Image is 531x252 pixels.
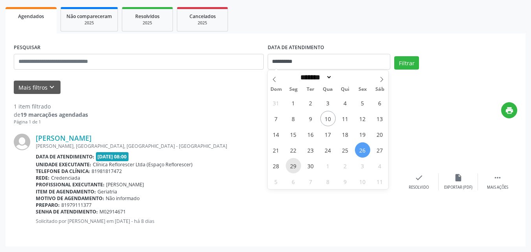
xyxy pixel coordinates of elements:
span: Ter [302,87,319,92]
b: Telefone da clínica: [36,168,90,175]
span: Setembro 14, 2025 [268,127,284,142]
span: Outubro 3, 2025 [355,158,370,173]
span: Outubro 6, 2025 [286,174,301,189]
span: M02914671 [99,208,126,215]
p: Solicitado por [PERSON_NAME] em [DATE] - há 8 dias [36,218,399,224]
span: Seg [285,87,302,92]
label: PESQUISAR [14,42,40,54]
span: Setembro 10, 2025 [320,111,336,126]
span: Outubro 7, 2025 [303,174,318,189]
span: Setembro 2, 2025 [303,95,318,110]
span: Setembro 30, 2025 [303,158,318,173]
span: Setembro 9, 2025 [303,111,318,126]
span: Setembro 24, 2025 [320,142,336,158]
span: Setembro 12, 2025 [355,111,370,126]
i: check [415,173,423,182]
span: 81979111377 [61,202,92,208]
span: Setembro 16, 2025 [303,127,318,142]
span: Agosto 31, 2025 [268,95,284,110]
span: Qua [319,87,336,92]
b: Item de agendamento: [36,188,96,195]
span: Outubro 4, 2025 [372,158,388,173]
div: de [14,110,88,119]
span: Setembro 26, 2025 [355,142,370,158]
span: Clínica Reflorescer Ltda (Espaço Reflorescer) [93,161,193,168]
b: Preparo: [36,202,60,208]
i: keyboard_arrow_down [48,83,56,92]
b: Motivo de agendamento: [36,195,104,202]
button: print [501,102,517,118]
span: Setembro 23, 2025 [303,142,318,158]
b: Profissional executante: [36,181,105,188]
span: Não informado [106,195,140,202]
img: img [14,134,30,150]
span: Qui [336,87,354,92]
span: Credenciada [51,175,80,181]
label: DATA DE ATENDIMENTO [268,42,324,54]
div: Resolvido [409,185,429,190]
span: Não compareceram [66,13,112,20]
div: 2025 [66,20,112,26]
span: Setembro 28, 2025 [268,158,284,173]
span: Setembro 15, 2025 [286,127,301,142]
span: Setembro 19, 2025 [355,127,370,142]
b: Senha de atendimento: [36,208,98,215]
span: Setembro 5, 2025 [355,95,370,110]
span: [PERSON_NAME] [106,181,144,188]
span: Resolvidos [135,13,160,20]
i: insert_drive_file [454,173,463,182]
b: Unidade executante: [36,161,91,168]
span: Setembro 20, 2025 [372,127,388,142]
span: Outubro 11, 2025 [372,174,388,189]
b: Rede: [36,175,50,181]
select: Month [298,73,333,81]
span: Setembro 6, 2025 [372,95,388,110]
span: [DATE] 08:00 [96,152,129,161]
a: [PERSON_NAME] [36,134,92,142]
input: Year [332,73,358,81]
div: Mais ações [487,185,508,190]
span: Setembro 13, 2025 [372,111,388,126]
div: [PERSON_NAME], [GEOGRAPHIC_DATA], [GEOGRAPHIC_DATA] - [GEOGRAPHIC_DATA] [36,143,399,149]
span: Setembro 17, 2025 [320,127,336,142]
div: 2025 [183,20,222,26]
span: Outubro 1, 2025 [320,158,336,173]
span: Outubro 5, 2025 [268,174,284,189]
span: Setembro 11, 2025 [338,111,353,126]
div: 2025 [128,20,167,26]
span: Setembro 8, 2025 [286,111,301,126]
span: Setembro 3, 2025 [320,95,336,110]
span: Outubro 8, 2025 [320,174,336,189]
i:  [493,173,502,182]
span: Outubro 9, 2025 [338,174,353,189]
span: Geriatria [97,188,117,195]
span: Setembro 22, 2025 [286,142,301,158]
span: Sáb [371,87,388,92]
span: 81981817472 [92,168,122,175]
div: 1 item filtrado [14,102,88,110]
span: Setembro 7, 2025 [268,111,284,126]
div: Página 1 de 1 [14,119,88,125]
span: Setembro 18, 2025 [338,127,353,142]
span: Cancelados [189,13,216,20]
span: Setembro 25, 2025 [338,142,353,158]
b: Data de atendimento: [36,153,94,160]
button: Mais filtroskeyboard_arrow_down [14,81,61,94]
span: Dom [268,87,285,92]
button: Filtrar [394,56,419,70]
strong: 19 marcações agendadas [20,111,88,118]
span: Setembro 1, 2025 [286,95,301,110]
span: Outubro 2, 2025 [338,158,353,173]
span: Setembro 29, 2025 [286,158,301,173]
span: Agendados [18,13,44,20]
span: Setembro 27, 2025 [372,142,388,158]
span: Outubro 10, 2025 [355,174,370,189]
div: Exportar (PDF) [444,185,472,190]
span: Sex [354,87,371,92]
span: Setembro 4, 2025 [338,95,353,110]
span: Setembro 21, 2025 [268,142,284,158]
i: print [505,106,514,115]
